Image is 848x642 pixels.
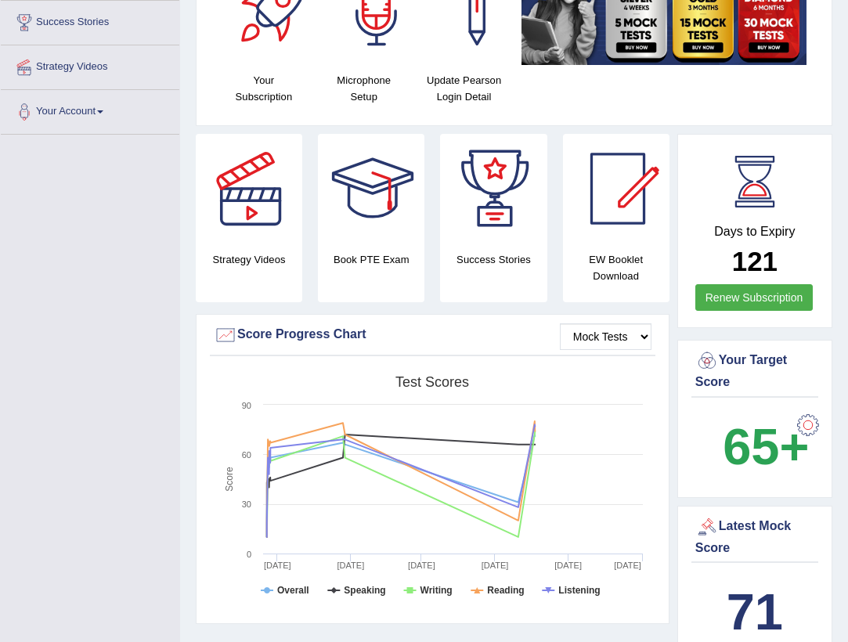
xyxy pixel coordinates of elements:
b: 71 [727,583,783,640]
tspan: [DATE] [614,561,641,570]
div: Score Progress Chart [214,323,651,347]
h4: Update Pearson Login Detail [422,72,507,105]
b: 65+ [723,418,809,475]
div: Your Target Score [695,349,814,391]
h4: Days to Expiry [695,225,814,239]
tspan: [DATE] [482,561,509,570]
tspan: [DATE] [264,561,291,570]
div: Latest Mock Score [695,515,814,557]
text: 90 [242,401,251,410]
tspan: [DATE] [554,561,582,570]
text: 30 [242,500,251,509]
h4: EW Booklet Download [563,251,669,284]
tspan: [DATE] [408,561,435,570]
text: 60 [242,450,251,460]
b: 121 [732,246,778,276]
tspan: Overall [277,585,309,596]
h4: Success Stories [440,251,547,268]
a: Renew Subscription [695,284,814,311]
tspan: Score [224,467,235,492]
tspan: Listening [558,585,600,596]
a: Strategy Videos [1,45,179,85]
h4: Your Subscription [222,72,306,105]
tspan: Test scores [395,374,469,390]
tspan: Reading [487,585,524,596]
a: Your Account [1,90,179,129]
h4: Strategy Videos [196,251,302,268]
h4: Book PTE Exam [318,251,424,268]
text: 0 [247,550,251,559]
tspan: Writing [420,585,453,596]
h4: Microphone Setup [322,72,406,105]
tspan: [DATE] [337,561,365,570]
tspan: Speaking [344,585,385,596]
a: Success Stories [1,1,179,40]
